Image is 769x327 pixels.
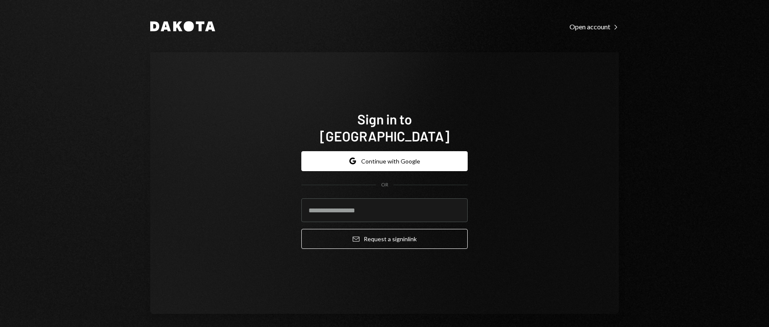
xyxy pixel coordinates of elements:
[570,22,619,31] a: Open account
[301,151,468,171] button: Continue with Google
[301,110,468,144] h1: Sign in to [GEOGRAPHIC_DATA]
[381,181,388,189] div: OR
[301,229,468,249] button: Request a signinlink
